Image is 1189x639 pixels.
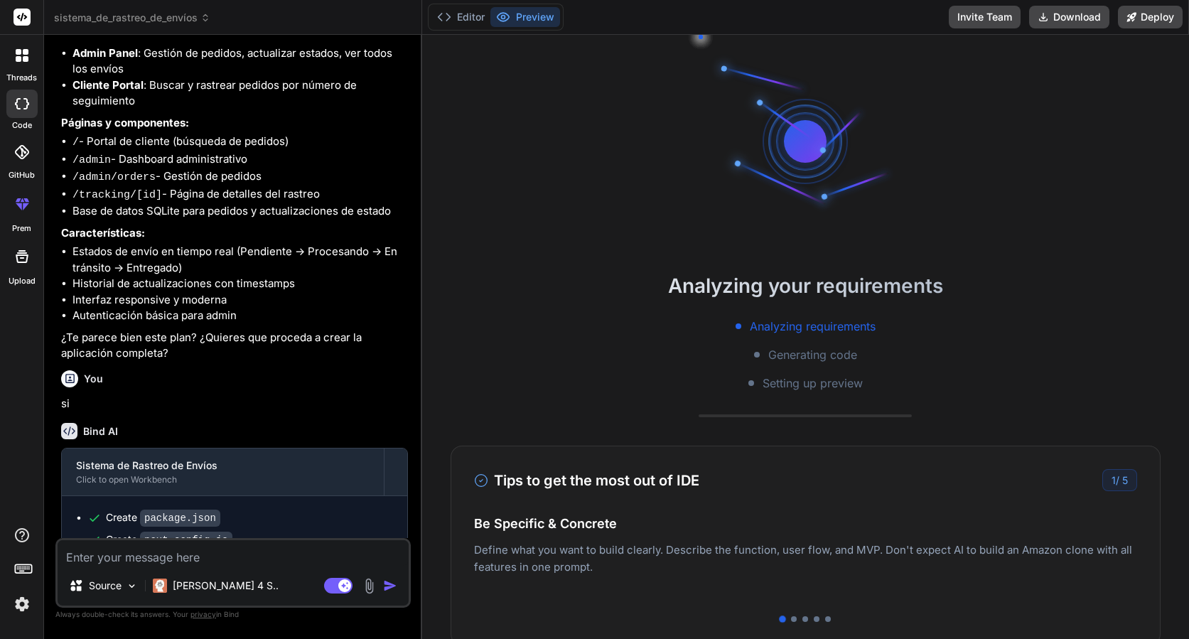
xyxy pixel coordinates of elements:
li: - Gestión de pedidos [72,168,408,186]
h6: You [84,372,103,386]
li: - Portal de cliente (búsqueda de pedidos) [72,134,408,151]
strong: Admin Panel [72,46,138,60]
div: Sistema de Rastreo de Envíos [76,458,370,473]
span: Generating code [768,346,857,363]
span: 1 [1112,474,1116,486]
label: code [12,119,32,131]
span: sistema_de_rastreo_de_envíos [54,11,210,25]
label: prem [12,222,31,235]
li: Estados de envío en tiempo real (Pendiente → Procesando → En tránsito → Entregado) [72,244,408,276]
div: Create [106,510,220,525]
strong: Características: [61,226,145,240]
code: package.json [140,510,220,527]
button: Preview [490,7,560,27]
span: privacy [190,610,216,618]
li: Interfaz responsive y moderna [72,292,408,308]
label: GitHub [9,169,35,181]
strong: Páginas y componentes: [61,116,189,129]
li: : Buscar y rastrear pedidos por número de seguimiento [72,77,408,109]
button: Editor [431,7,490,27]
p: si [61,396,408,412]
img: Claude 4 Sonnet [153,579,167,593]
h4: Be Specific & Concrete [474,514,1137,533]
h3: Tips to get the most out of IDE [474,470,699,491]
div: / [1102,469,1137,491]
p: [PERSON_NAME] 4 S.. [173,579,279,593]
li: Base de datos SQLite para pedidos y actualizaciones de estado [72,203,408,220]
img: icon [383,579,397,593]
code: next.config.js [140,532,232,549]
li: - Página de detalles del rastreo [72,186,408,204]
strong: Cliente Portal [72,78,144,92]
button: Invite Team [949,6,1021,28]
button: Deploy [1118,6,1183,28]
p: Always double-check its answers. Your in Bind [55,608,411,621]
span: Setting up preview [763,375,863,392]
li: - Dashboard administrativo [72,151,408,169]
p: ¿Te parece bien este plan? ¿Quieres que proceda a crear la aplicación completa? [61,330,408,362]
div: Create [106,532,232,547]
button: Sistema de Rastreo de EnvíosClick to open Workbench [62,449,384,495]
div: Click to open Workbench [76,474,370,485]
span: Analyzing requirements [750,318,876,335]
h6: Bind AI [83,424,118,439]
code: / [72,136,79,149]
span: 5 [1122,474,1128,486]
code: /admin [72,154,111,166]
code: /tracking/[id] [72,189,162,201]
img: Pick Models [126,580,138,592]
button: Download [1029,6,1109,28]
img: attachment [361,578,377,594]
label: Upload [9,275,36,287]
h2: Analyzing your requirements [422,271,1189,301]
label: threads [6,72,37,84]
li: : Gestión de pedidos, actualizar estados, ver todos los envíos [72,45,408,77]
p: Source [89,579,122,593]
li: Historial de actualizaciones con timestamps [72,276,408,292]
code: /admin/orders [72,171,156,183]
li: Autenticación básica para admin [72,308,408,324]
img: settings [10,592,34,616]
